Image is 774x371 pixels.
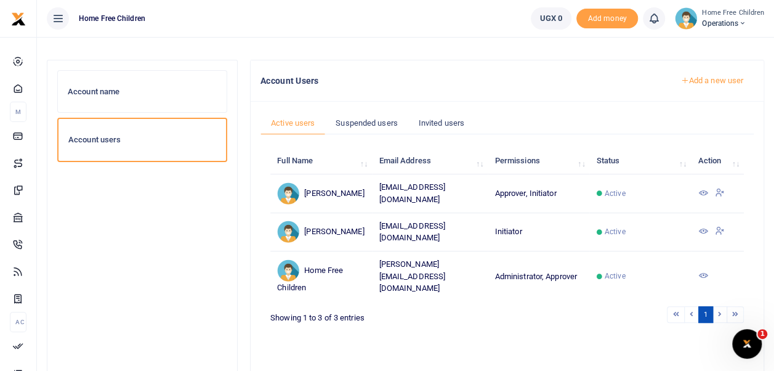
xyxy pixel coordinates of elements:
[372,251,488,301] td: [PERSON_NAME][EMAIL_ADDRESS][DOMAIN_NAME]
[715,189,725,198] a: Suspend
[74,13,150,24] span: Home Free Children
[10,312,26,332] li: Ac
[57,70,227,113] a: Account name
[605,188,626,199] span: Active
[576,9,638,29] li: Toup your wallet
[531,7,572,30] a: UGX 0
[605,226,626,237] span: Active
[540,12,563,25] span: UGX 0
[757,329,767,339] span: 1
[698,189,707,198] a: View Details
[68,135,216,145] h6: Account users
[10,102,26,122] li: M
[589,148,691,174] th: Status: activate to sort column ascending
[372,174,488,213] td: [EMAIL_ADDRESS][DOMAIN_NAME]
[260,112,325,135] a: Active users
[11,12,26,26] img: logo-small
[670,70,754,91] a: Add a new user
[488,213,589,251] td: Initiator
[372,213,488,251] td: [EMAIL_ADDRESS][DOMAIN_NAME]
[576,13,638,22] a: Add money
[526,7,577,30] li: Wallet ballance
[488,148,589,174] th: Permissions: activate to sort column ascending
[270,174,372,213] td: [PERSON_NAME]
[270,213,372,251] td: [PERSON_NAME]
[675,7,697,30] img: profile-user
[11,14,26,23] a: logo-small logo-large logo-large
[702,8,764,18] small: Home Free Children
[270,305,462,324] div: Showing 1 to 3 of 3 entries
[698,272,707,281] a: View Details
[576,9,638,29] span: Add money
[732,329,762,359] iframe: Intercom live chat
[408,112,475,135] a: Invited users
[68,87,217,97] h6: Account name
[675,7,764,30] a: profile-user Home Free Children Operations
[372,148,488,174] th: Email Address: activate to sort column ascending
[270,148,372,174] th: Full Name: activate to sort column ascending
[702,18,764,29] span: Operations
[691,148,744,174] th: Action: activate to sort column ascending
[260,74,660,88] h4: Account Users
[270,251,372,301] td: Home Free Children
[325,112,408,135] a: Suspended users
[698,227,707,237] a: View Details
[488,174,589,213] td: Approver, Initiator
[57,118,227,162] a: Account users
[715,227,725,237] a: Suspend
[698,306,713,323] a: 1
[605,271,626,282] span: Active
[488,251,589,301] td: Administrator, Approver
